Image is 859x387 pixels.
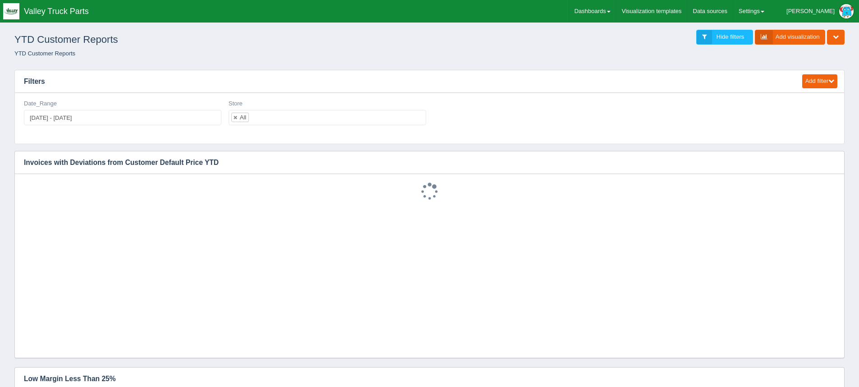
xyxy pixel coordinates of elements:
[15,151,831,174] h3: Invoices with Deviations from Customer Default Price YTD
[229,100,243,108] label: Store
[24,100,57,108] label: Date_Range
[3,3,19,19] img: q1blfpkbivjhsugxdrfq.png
[717,33,744,40] span: Hide filters
[15,70,794,93] h3: Filters
[755,30,826,45] a: Add visualization
[24,7,89,16] span: Valley Truck Parts
[839,4,854,18] img: Profile Picture
[240,114,246,120] div: All
[802,74,837,88] button: Add filter
[14,50,75,58] li: YTD Customer Reports
[786,2,835,20] div: [PERSON_NAME]
[696,30,753,45] a: Hide filters
[14,30,430,50] h1: YTD Customer Reports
